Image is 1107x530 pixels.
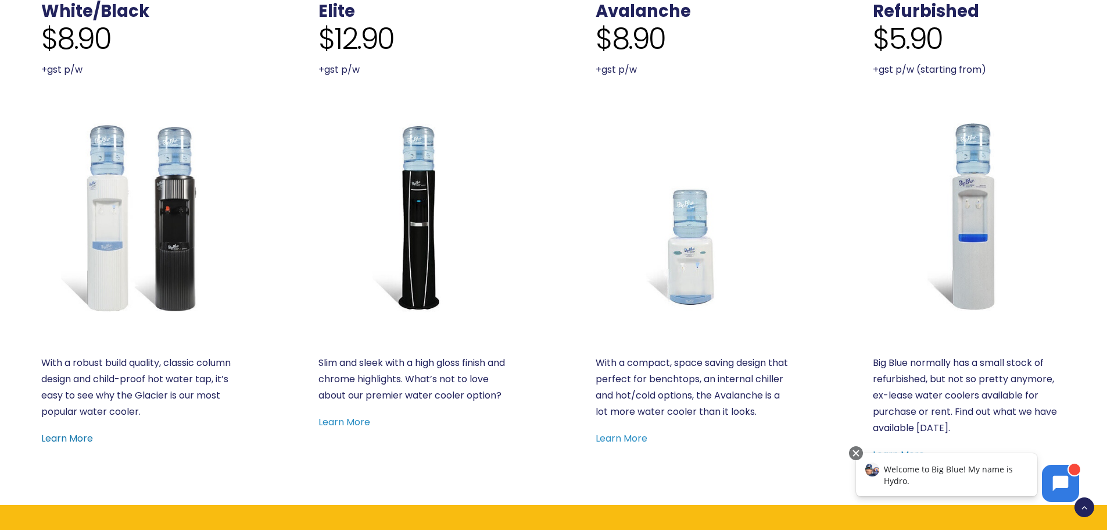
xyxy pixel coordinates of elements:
p: Slim and sleek with a high gloss finish and chrome highlights. What’s not to love about our premi... [318,355,511,404]
a: Everest Elite [318,120,511,313]
p: +gst p/w [318,62,511,78]
p: With a robust build quality, classic column design and child-proof hot water tap, it’s easy to se... [41,355,234,420]
span: $8.90 [41,22,111,56]
span: $5.90 [873,22,943,56]
span: $12.90 [318,22,394,56]
span: $8.90 [596,22,665,56]
a: Refurbished [873,120,1066,313]
a: Glacier White or Black [41,120,234,313]
a: Benchtop Avalanche [596,120,789,313]
iframe: Chatbot [844,444,1091,514]
a: Learn More [318,415,370,429]
p: +gst p/w (starting from) [873,62,1066,78]
p: Big Blue normally has a small stock of refurbished, but not so pretty anymore, ex-lease water coo... [873,355,1066,436]
p: +gst p/w [41,62,234,78]
a: Learn More [596,432,647,445]
p: With a compact, space saving design that perfect for benchtops, an internal chiller and hot/cold ... [596,355,789,420]
p: +gst p/w [596,62,789,78]
a: Learn More [41,432,93,445]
